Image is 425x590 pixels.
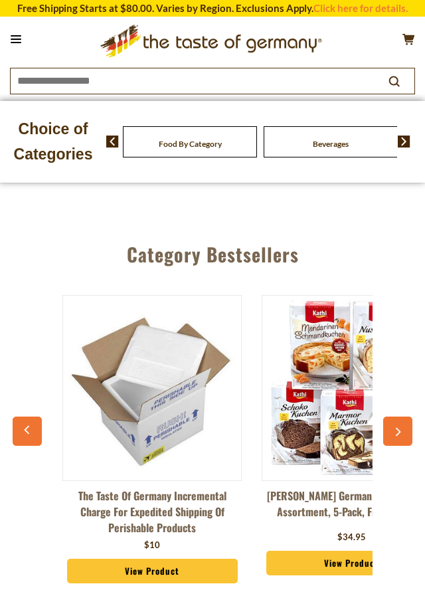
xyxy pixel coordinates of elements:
[67,559,238,584] a: View Product
[62,488,242,536] a: The Taste of Germany Incremental Charge for Expedited Shipping of Perishable Products
[144,539,160,552] div: $10
[159,139,222,149] a: Food By Category
[63,299,241,477] img: The Taste of Germany Incremental Charge for Expedited Shipping of Perishable Products
[313,139,349,149] a: Beverages
[13,224,412,278] div: Category Bestsellers
[337,531,366,544] div: $34.95
[106,136,119,147] img: previous arrow
[398,136,410,147] img: next arrow
[313,2,408,14] a: Click here for details.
